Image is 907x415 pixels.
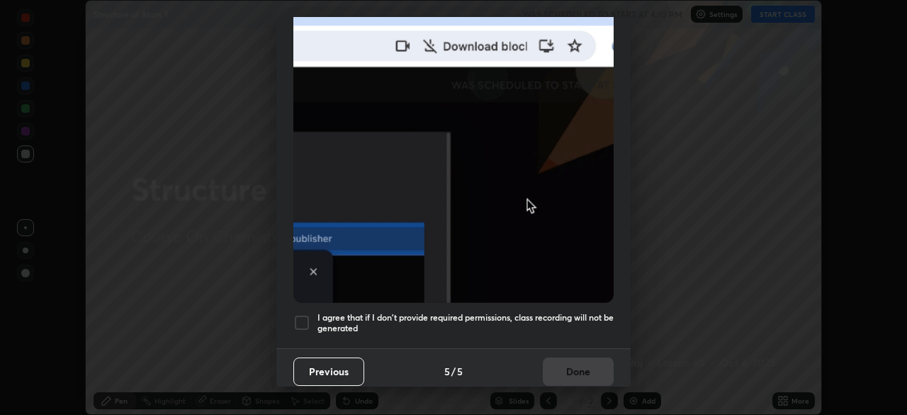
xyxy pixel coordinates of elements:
h5: I agree that if I don't provide required permissions, class recording will not be generated [317,312,614,334]
h4: 5 [457,364,463,379]
h4: 5 [444,364,450,379]
button: Previous [293,358,364,386]
h4: / [451,364,456,379]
